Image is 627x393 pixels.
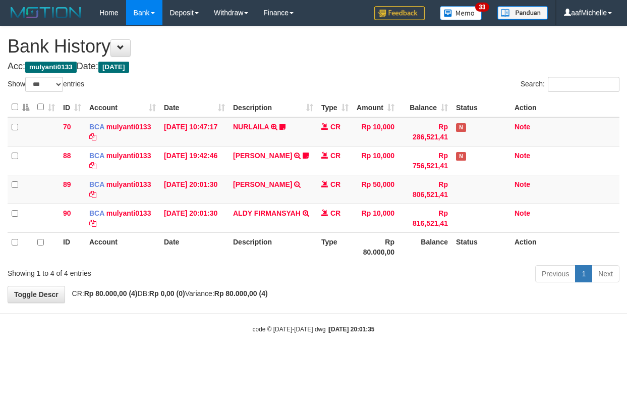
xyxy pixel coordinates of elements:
span: CR: DB: Variance: [67,289,268,298]
th: Type [317,232,353,261]
th: : activate to sort column descending [8,97,33,117]
label: Show entries [8,77,84,92]
th: Action [510,232,619,261]
a: Note [515,152,530,160]
th: Rp 80.000,00 [353,232,398,261]
small: code © [DATE]-[DATE] dwg | [253,326,375,333]
td: [DATE] 10:47:17 [160,117,229,146]
span: CR [330,180,340,188]
th: Account [85,232,160,261]
h4: Acc: Date: [8,62,619,72]
strong: [DATE] 20:01:35 [329,326,374,333]
td: [DATE] 20:01:30 [160,175,229,204]
td: Rp 50,000 [353,175,398,204]
a: Previous [535,265,576,282]
span: CR [330,152,340,160]
a: Next [592,265,619,282]
th: Balance: activate to sort column ascending [398,97,452,117]
th: : activate to sort column ascending [33,97,59,117]
td: Rp 10,000 [353,146,398,175]
td: [DATE] 19:42:46 [160,146,229,175]
a: Copy mulyanti0133 to clipboard [89,133,96,141]
a: [PERSON_NAME] [233,180,292,188]
td: Rp 10,000 [353,117,398,146]
span: mulyanti0133 [25,62,77,73]
th: ID [59,232,85,261]
th: Date [160,232,229,261]
a: Toggle Descr [8,286,65,303]
span: 88 [63,152,71,160]
a: mulyanti0133 [106,209,151,217]
a: Copy mulyanti0133 to clipboard [89,219,96,227]
th: Amount: activate to sort column ascending [353,97,398,117]
span: 70 [63,123,71,131]
td: Rp 806,521,41 [398,175,452,204]
a: Note [515,180,530,188]
a: Copy mulyanti0133 to clipboard [89,162,96,170]
th: Status [452,232,510,261]
td: Rp 286,521,41 [398,117,452,146]
span: BCA [89,209,104,217]
td: Rp 10,000 [353,204,398,232]
span: BCA [89,152,104,160]
a: [PERSON_NAME] [233,152,292,160]
th: Description: activate to sort column ascending [229,97,317,117]
span: BCA [89,180,104,188]
input: Search: [548,77,619,92]
th: Account: activate to sort column ascending [85,97,160,117]
span: CR [330,209,340,217]
th: Balance [398,232,452,261]
th: Action [510,97,619,117]
span: BCA [89,123,104,131]
span: Has Note [456,152,466,161]
a: mulyanti0133 [106,152,151,160]
a: 1 [575,265,592,282]
a: ALDY FIRMANSYAH [233,209,301,217]
a: mulyanti0133 [106,180,151,188]
td: Rp 816,521,41 [398,204,452,232]
span: 90 [63,209,71,217]
img: panduan.png [497,6,548,20]
span: Has Note [456,123,466,132]
a: Copy mulyanti0133 to clipboard [89,190,96,199]
a: mulyanti0133 [106,123,151,131]
th: Date: activate to sort column ascending [160,97,229,117]
a: Note [515,209,530,217]
span: CR [330,123,340,131]
th: Type: activate to sort column ascending [317,97,353,117]
span: 33 [475,3,489,12]
select: Showentries [25,77,63,92]
img: MOTION_logo.png [8,5,84,20]
span: 89 [63,180,71,188]
td: Rp 756,521,41 [398,146,452,175]
label: Search: [521,77,619,92]
div: Showing 1 to 4 of 4 entries [8,264,254,278]
th: ID: activate to sort column ascending [59,97,85,117]
a: NURLAILA [233,123,269,131]
strong: Rp 0,00 (0) [149,289,185,298]
span: [DATE] [98,62,129,73]
strong: Rp 80.000,00 (4) [214,289,268,298]
th: Description [229,232,317,261]
th: Status [452,97,510,117]
td: [DATE] 20:01:30 [160,204,229,232]
h1: Bank History [8,36,619,57]
strong: Rp 80.000,00 (4) [84,289,138,298]
img: Feedback.jpg [374,6,425,20]
a: Note [515,123,530,131]
img: Button%20Memo.svg [440,6,482,20]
